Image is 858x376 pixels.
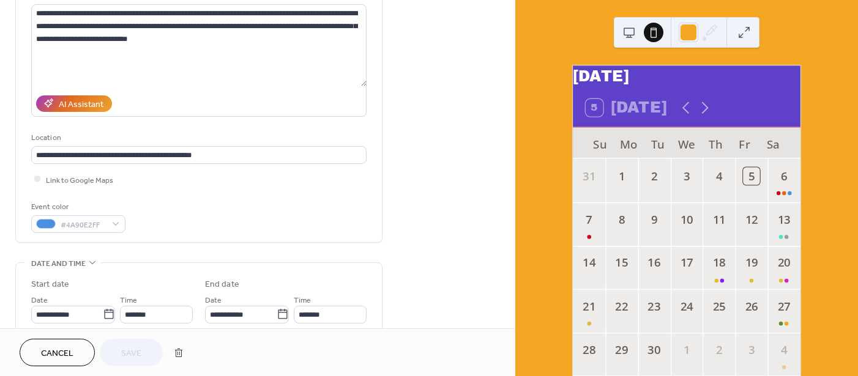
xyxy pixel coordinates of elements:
[581,211,598,228] div: 7
[31,293,48,306] span: Date
[59,98,103,111] div: AI Assistant
[573,65,800,88] div: [DATE]
[743,298,760,315] div: 26
[711,341,728,358] div: 2
[711,168,728,185] div: 4
[586,127,614,158] div: Su
[678,298,695,315] div: 24
[294,293,311,306] span: Time
[205,278,239,291] div: End date
[775,168,793,185] div: 6
[743,341,760,358] div: 3
[31,201,123,213] div: Event color
[20,339,95,366] button: Cancel
[613,341,630,358] div: 29
[613,254,630,271] div: 15
[678,168,695,185] div: 3
[581,341,598,358] div: 28
[61,218,106,231] span: #4A90E2FF
[646,211,663,228] div: 9
[646,298,663,315] div: 23
[581,298,598,315] div: 21
[759,127,788,158] div: Sa
[36,95,112,112] button: AI Assistant
[613,211,630,228] div: 8
[775,298,793,315] div: 27
[613,298,630,315] div: 22
[41,347,73,360] span: Cancel
[678,211,695,228] div: 10
[643,127,672,158] div: Tu
[646,168,663,185] div: 2
[711,254,728,271] div: 18
[711,298,728,315] div: 25
[701,127,730,158] div: Th
[646,341,663,358] div: 30
[581,254,598,271] div: 14
[775,341,793,358] div: 4
[743,211,760,228] div: 12
[775,211,793,228] div: 13
[743,254,760,271] div: 19
[31,278,69,291] div: Start date
[775,254,793,271] div: 20
[678,341,695,358] div: 1
[46,174,113,186] span: Link to Google Maps
[31,257,86,270] span: Date and time
[646,254,663,271] div: 16
[711,211,728,228] div: 11
[120,293,137,306] span: Time
[614,127,643,158] div: Mo
[205,293,222,306] span: Date
[678,254,695,271] div: 17
[581,168,598,185] div: 31
[743,168,760,185] div: 5
[672,127,701,158] div: We
[613,168,630,185] div: 1
[31,131,364,144] div: Location
[730,127,759,158] div: Fr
